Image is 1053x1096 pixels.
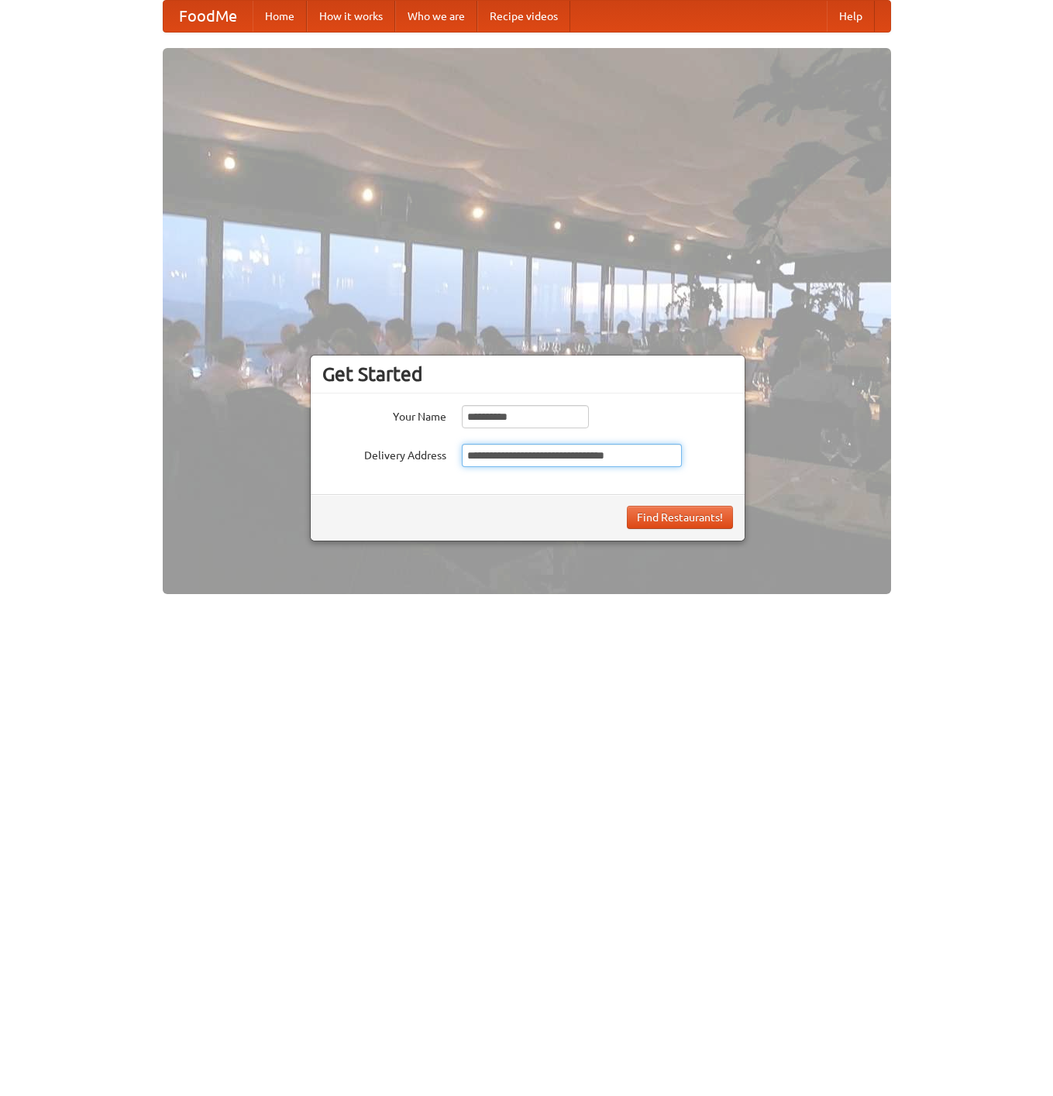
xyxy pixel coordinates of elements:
a: Recipe videos [477,1,570,32]
button: Find Restaurants! [627,506,733,529]
a: Who we are [395,1,477,32]
a: Home [253,1,307,32]
a: FoodMe [163,1,253,32]
h3: Get Started [322,362,733,386]
label: Your Name [322,405,446,424]
a: How it works [307,1,395,32]
label: Delivery Address [322,444,446,463]
a: Help [827,1,875,32]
